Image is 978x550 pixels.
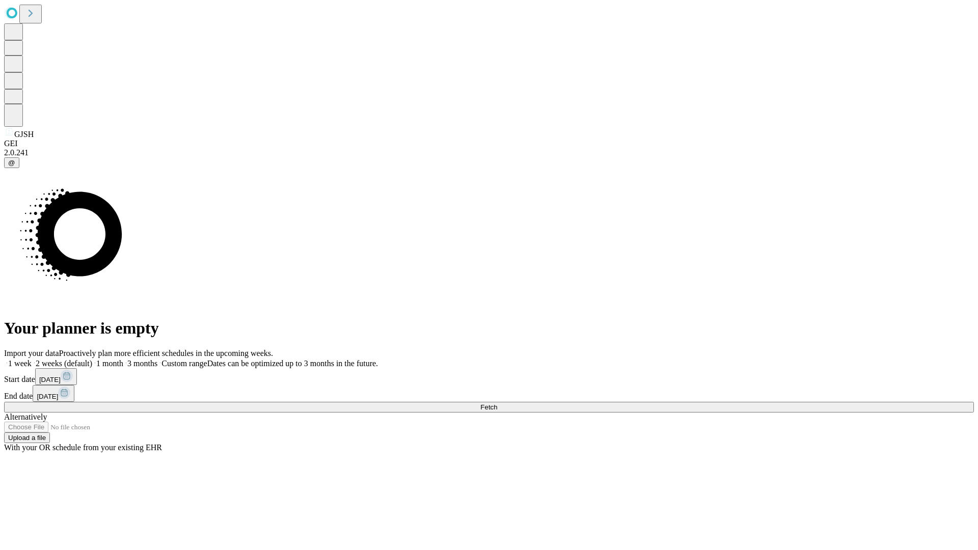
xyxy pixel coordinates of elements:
span: Dates can be optimized up to 3 months in the future. [207,359,378,368]
span: With your OR schedule from your existing EHR [4,443,162,452]
span: @ [8,159,15,167]
span: [DATE] [39,376,61,383]
span: 1 week [8,359,32,368]
span: [DATE] [37,393,58,400]
span: Alternatively [4,413,47,421]
button: [DATE] [35,368,77,385]
span: 2 weeks (default) [36,359,92,368]
span: Proactively plan more efficient schedules in the upcoming weeks. [59,349,273,358]
span: GJSH [14,130,34,139]
div: Start date [4,368,974,385]
span: 3 months [127,359,157,368]
span: 1 month [96,359,123,368]
h1: Your planner is empty [4,319,974,338]
button: [DATE] [33,385,74,402]
button: Fetch [4,402,974,413]
span: Custom range [161,359,207,368]
div: End date [4,385,974,402]
div: GEI [4,139,974,148]
button: Upload a file [4,432,50,443]
button: @ [4,157,19,168]
div: 2.0.241 [4,148,974,157]
span: Fetch [480,403,497,411]
span: Import your data [4,349,59,358]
